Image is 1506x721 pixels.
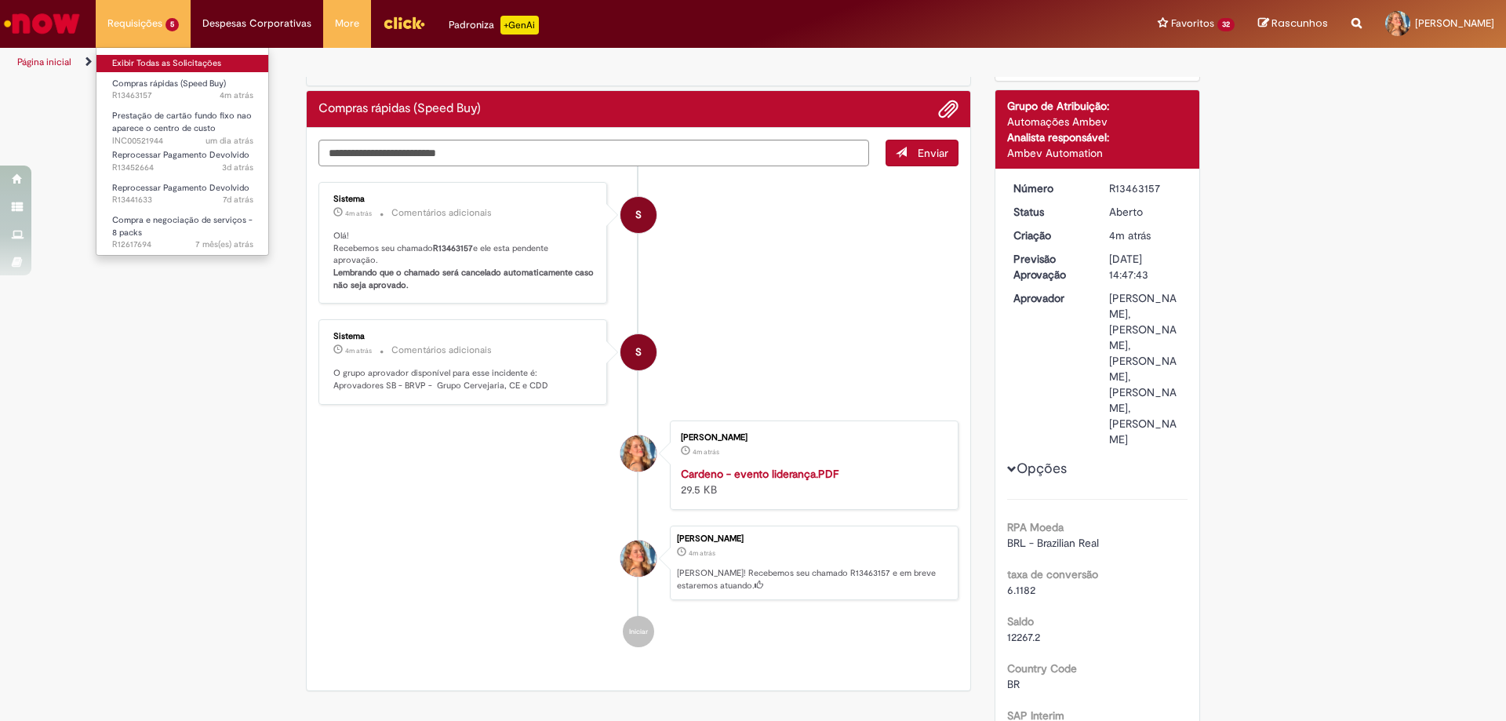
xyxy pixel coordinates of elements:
b: Saldo [1007,614,1034,628]
div: R13463157 [1109,180,1182,196]
time: 29/08/2025 15:47:51 [345,346,372,355]
img: click_logo_yellow_360x200.png [383,11,425,35]
a: Aberto R13452664 : Reprocessar Pagamento Devolvido [96,147,269,176]
ul: Trilhas de página [12,48,992,77]
span: INC00521944 [112,135,253,147]
time: 29/08/2025 15:47:43 [689,548,715,558]
img: ServiceNow [2,8,82,39]
a: Exibir Todas as Solicitações [96,55,269,72]
span: 7 mês(es) atrás [195,239,253,250]
span: R12617694 [112,239,253,251]
dt: Previsão Aprovação [1002,251,1098,282]
span: Despesas Corporativas [202,16,311,31]
time: 29/08/2025 15:47:43 [1109,228,1151,242]
div: [PERSON_NAME] [677,534,950,544]
dt: Status [1002,204,1098,220]
span: More [335,16,359,31]
div: System [620,197,657,233]
ul: Requisições [96,47,269,256]
p: [PERSON_NAME]! Recebemos seu chamado R13463157 e em breve estaremos atuando. [677,567,950,592]
div: Sistema [333,195,595,204]
a: Rascunhos [1258,16,1328,31]
div: Grupo de Atribuição: [1007,98,1188,114]
span: R13452664 [112,162,253,174]
span: Requisições [107,16,162,31]
small: Comentários adicionais [391,344,492,357]
span: Favoritos [1171,16,1214,31]
span: 4m atrás [345,209,372,218]
time: 28/08/2025 11:11:55 [206,135,253,147]
a: Aberto R12617694 : Compra e negociação de serviços - 8 packs [96,212,269,246]
ul: Histórico de tíquete [318,166,959,664]
b: RPA Moeda [1007,520,1064,534]
div: Automações Ambev [1007,114,1188,129]
span: S [635,196,642,234]
div: Analista responsável: [1007,129,1188,145]
b: Country Code [1007,661,1077,675]
small: Comentários adicionais [391,206,492,220]
a: Cardeno - evento liderança.PDF [681,467,838,481]
p: Olá! Recebemos seu chamado e ele esta pendente aprovação. [333,230,595,292]
div: Aberto [1109,204,1182,220]
div: Ambev Automation [1007,145,1188,161]
span: 12267.2 [1007,630,1040,644]
li: Camila De Sousa Rodrigues [318,526,959,601]
div: [PERSON_NAME] [681,433,942,442]
dt: Criação [1002,228,1098,243]
a: Aberto INC00521944 : Prestação de cartão fundo fixo nao aparece o centro de custo [96,107,269,141]
span: um dia atrás [206,135,253,147]
span: Reprocessar Pagamento Devolvido [112,182,249,194]
p: +GenAi [500,16,539,35]
div: Camila De Sousa Rodrigues [620,541,657,577]
a: Aberto R13441633 : Reprocessar Pagamento Devolvido [96,180,269,209]
span: Reprocessar Pagamento Devolvido [112,149,249,161]
time: 29/08/2025 15:47:41 [693,447,719,457]
div: 29.5 KB [681,466,942,497]
a: Página inicial [17,56,71,68]
button: Enviar [886,140,959,166]
dt: Aprovador [1002,290,1098,306]
span: Compras rápidas (Speed Buy) [112,78,226,89]
span: BR [1007,677,1020,691]
span: 4m atrás [689,548,715,558]
span: 6.1182 [1007,583,1035,597]
span: 3d atrás [222,162,253,173]
b: Lembrando que o chamado será cancelado automaticamente caso não seja aprovado. [333,267,596,291]
time: 27/08/2025 14:08:06 [222,162,253,173]
span: Compra e negociação de serviços - 8 packs [112,214,253,239]
div: 29/08/2025 15:47:43 [1109,228,1182,243]
span: 4m atrás [345,346,372,355]
span: R13441633 [112,194,253,206]
span: 5 [166,18,179,31]
span: BRL - Brazilian Real [1007,536,1099,550]
div: Sistema [333,332,595,341]
b: taxa de conversão [1007,567,1098,581]
span: 4m atrás [1109,228,1151,242]
span: Prestação de cartão fundo fixo nao aparece o centro de custo [112,110,252,134]
button: Adicionar anexos [938,99,959,119]
span: 32 [1217,18,1235,31]
a: Aberto R13463157 : Compras rápidas (Speed Buy) [96,75,269,104]
span: S [635,333,642,371]
span: [PERSON_NAME] [1415,16,1494,30]
span: 7d atrás [223,194,253,206]
div: Padroniza [449,16,539,35]
time: 29/08/2025 15:47:44 [220,89,253,101]
div: [PERSON_NAME], [PERSON_NAME], [PERSON_NAME], [PERSON_NAME], [PERSON_NAME] [1109,290,1182,447]
h2: Compras rápidas (Speed Buy) Histórico de tíquete [318,102,481,116]
time: 23/08/2025 08:57:46 [223,194,253,206]
dt: Número [1002,180,1098,196]
span: 4m atrás [693,447,719,457]
textarea: Digite sua mensagem aqui... [318,140,869,166]
span: Rascunhos [1271,16,1328,31]
span: 4m atrás [220,89,253,101]
time: 06/02/2025 15:57:13 [195,239,253,250]
div: Camila De Sousa Rodrigues [620,435,657,472]
time: 29/08/2025 15:47:55 [345,209,372,218]
span: R13463157 [112,89,253,102]
p: O grupo aprovador disponível para esse incidente é: Aprovadores SB - BRVP - Grupo Cervejaria, CE ... [333,367,595,391]
div: System [620,334,657,370]
b: R13463157 [433,242,473,254]
span: Enviar [918,146,948,160]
